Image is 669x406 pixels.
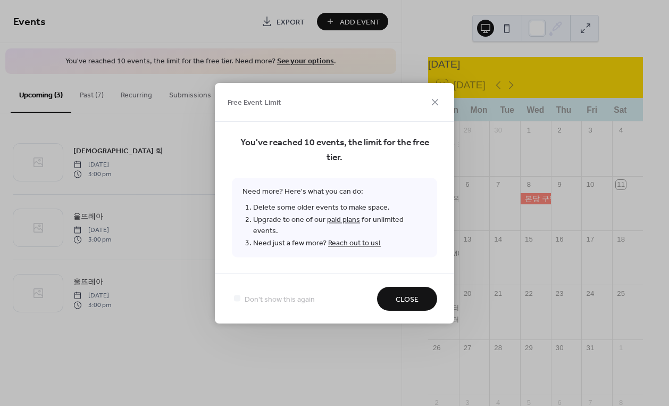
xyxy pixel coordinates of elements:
button: Close [377,287,437,311]
a: paid plans [327,212,360,227]
span: Close [396,294,419,305]
span: You've reached 10 events, the limit for the free tier. [232,135,437,165]
span: Don't show this again [245,294,315,305]
span: Need more? Here's what you can do: [232,178,437,257]
a: Reach out to us! [328,236,381,250]
li: Need just a few more? [253,237,427,249]
li: Delete some older events to make space. [253,201,427,213]
li: Upgrade to one of our for unlimited events. [253,213,427,237]
span: Free Event Limit [228,97,281,109]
